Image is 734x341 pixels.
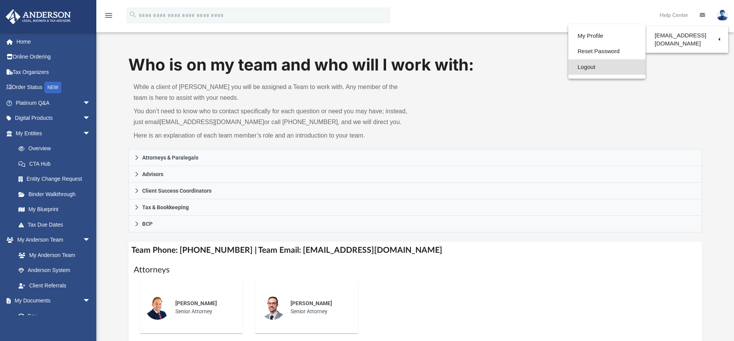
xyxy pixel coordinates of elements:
span: Advisors [142,171,163,177]
a: Digital Productsarrow_drop_down [5,111,102,126]
p: Here is an explanation of each team member’s role and an introduction to your team. [134,130,410,141]
a: Reset Password [568,44,645,59]
a: Anderson System [11,263,98,278]
a: Home [5,34,102,49]
p: You don’t need to know who to contact specifically for each question or need you may have; instea... [134,106,410,128]
img: thumbnail [260,295,285,320]
span: arrow_drop_down [83,126,98,141]
a: [EMAIL_ADDRESS][DOMAIN_NAME] [160,119,264,125]
i: menu [104,11,113,20]
div: NEW [44,82,61,93]
a: BCP [128,216,702,232]
a: Entity Change Request [11,171,102,187]
h4: Team Phone: [PHONE_NUMBER] | Team Email: [EMAIL_ADDRESS][DOMAIN_NAME] [128,242,702,259]
a: Advisors [128,166,702,183]
a: My Profile [568,28,645,44]
span: Client Success Coordinators [142,188,212,193]
a: menu [104,15,113,20]
img: Anderson Advisors Platinum Portal [3,9,73,24]
span: [PERSON_NAME] [291,300,332,306]
a: My Anderson Teamarrow_drop_down [5,232,98,248]
span: Attorneys & Paralegals [142,155,198,160]
p: While a client of [PERSON_NAME] you will be assigned a Team to work with. Any member of the team ... [134,82,410,103]
span: arrow_drop_down [83,232,98,248]
a: Overview [11,141,102,156]
a: My Documentsarrow_drop_down [5,293,98,309]
a: Tax Due Dates [11,217,102,232]
h1: Attorneys [134,264,697,275]
a: My Blueprint [11,202,98,217]
span: arrow_drop_down [83,95,98,111]
span: arrow_drop_down [83,293,98,309]
a: Client Referrals [11,278,98,293]
a: Binder Walkthrough [11,186,102,202]
a: My Entitiesarrow_drop_down [5,126,102,141]
a: Logout [568,59,645,75]
span: arrow_drop_down [83,111,98,126]
div: Senior Attorney [170,294,237,321]
a: My Anderson Team [11,247,94,263]
a: Tax & Bookkeeping [128,199,702,216]
i: search [129,10,137,19]
a: Order StatusNEW [5,80,102,96]
a: Online Ordering [5,49,102,65]
a: [EMAIL_ADDRESS][DOMAIN_NAME] [645,28,728,51]
img: thumbnail [145,295,170,320]
a: Attorneys & Paralegals [128,149,702,166]
span: [PERSON_NAME] [175,300,217,306]
span: Tax & Bookkeeping [142,205,189,210]
span: BCP [142,221,153,227]
img: User Pic [717,10,728,21]
h1: Who is on my team and who will I work with: [128,54,702,76]
a: CTA Hub [11,156,102,171]
a: Tax Organizers [5,64,102,80]
a: Client Success Coordinators [128,183,702,199]
a: Box [11,308,94,324]
a: Platinum Q&Aarrow_drop_down [5,95,102,111]
div: Senior Attorney [285,294,353,321]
